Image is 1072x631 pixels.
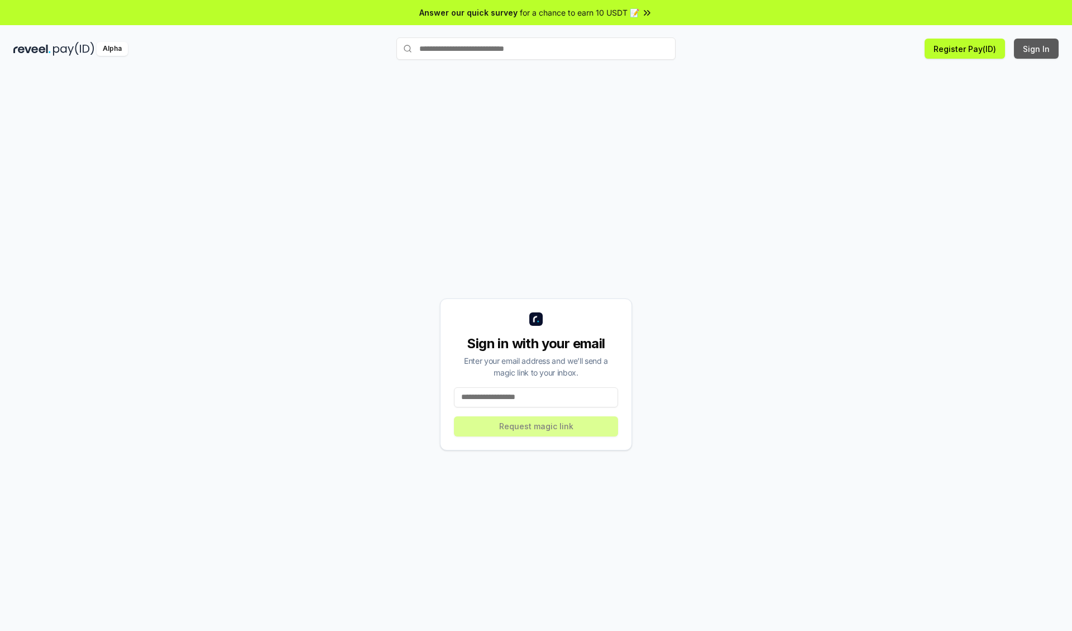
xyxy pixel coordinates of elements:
[53,42,94,56] img: pay_id
[454,355,618,378] div: Enter your email address and we’ll send a magic link to your inbox.
[529,312,543,326] img: logo_small
[419,7,518,18] span: Answer our quick survey
[13,42,51,56] img: reveel_dark
[97,42,128,56] div: Alpha
[520,7,639,18] span: for a chance to earn 10 USDT 📝
[1014,39,1059,59] button: Sign In
[925,39,1005,59] button: Register Pay(ID)
[454,335,618,353] div: Sign in with your email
